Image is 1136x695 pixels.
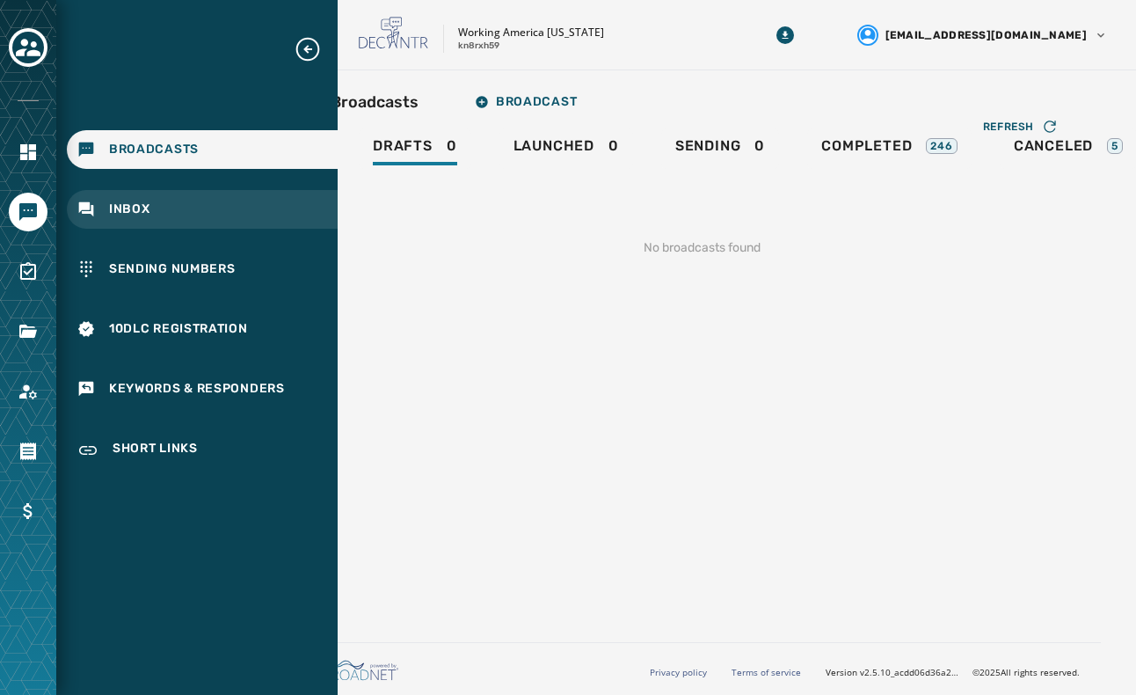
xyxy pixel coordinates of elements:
[926,138,957,154] div: 246
[458,40,499,53] p: kn8rxh59
[969,113,1073,141] button: Refresh
[9,372,47,411] a: Navigate to Account
[9,133,47,172] a: Navigate to Home
[67,130,338,169] a: Navigate to Broadcasts
[458,26,604,40] p: Working America [US_STATE]
[331,90,419,114] h2: Broadcasts
[359,128,471,169] a: Drafts0
[294,35,336,63] button: Expand sub nav menu
[67,190,338,229] a: Navigate to Inbox
[109,260,236,278] span: Sending Numbers
[675,137,765,165] div: 0
[67,250,338,289] a: Navigate to Sending Numbers
[860,666,958,679] span: v2.5.10_acdd06d36a2d477687e21de5ea907d8c03850ae9
[972,666,1080,678] span: © 2025 All rights reserved.
[109,320,248,338] span: 10DLC Registration
[9,252,47,291] a: Navigate to Surveys
[67,369,338,408] a: Navigate to Keywords & Responders
[67,310,338,348] a: Navigate to 10DLC Registration
[826,666,958,679] span: Version
[513,137,619,165] div: 0
[1107,138,1123,154] div: 5
[983,120,1034,134] span: Refresh
[67,429,338,472] a: Navigate to Short Links
[461,84,591,120] button: Broadcast
[807,128,972,169] a: Completed246
[9,492,47,530] a: Navigate to Billing
[675,137,741,155] span: Sending
[109,201,150,218] span: Inbox
[513,137,594,155] span: Launched
[113,440,198,461] span: Short Links
[9,28,47,67] button: Toggle account select drawer
[661,128,779,169] a: Sending0
[373,137,433,155] span: Drafts
[850,18,1115,53] button: User settings
[499,128,633,169] a: Launched0
[373,137,457,165] div: 0
[331,211,1073,285] div: No broadcasts found
[769,19,801,51] button: Download Menu
[821,137,912,155] span: Completed
[1014,137,1093,155] span: Canceled
[9,312,47,351] a: Navigate to Files
[650,666,707,678] a: Privacy policy
[109,380,285,398] span: Keywords & Responders
[475,95,577,109] span: Broadcast
[732,666,801,678] a: Terms of service
[9,432,47,471] a: Navigate to Orders
[885,28,1087,42] span: [EMAIL_ADDRESS][DOMAIN_NAME]
[9,193,47,231] a: Navigate to Messaging
[109,141,199,158] span: Broadcasts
